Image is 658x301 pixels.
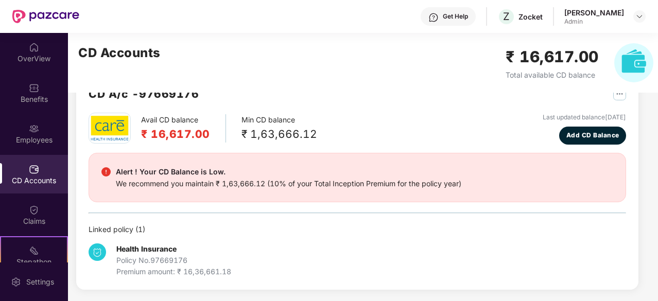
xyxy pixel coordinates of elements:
h2: ₹ 16,617.00 [506,45,599,69]
div: Premium amount: ₹ 16,36,661.18 [116,266,231,277]
img: svg+xml;base64,PHN2ZyBpZD0iRHJvcGRvd24tMzJ4MzIiIHhtbG5zPSJodHRwOi8vd3d3LnczLm9yZy8yMDAwL3N2ZyIgd2... [635,12,644,21]
div: [PERSON_NAME] [564,8,624,17]
div: Settings [23,277,57,287]
div: Get Help [443,12,468,21]
span: Z [503,10,510,23]
img: svg+xml;base64,PHN2ZyBpZD0iQ2xhaW0iIHhtbG5zPSJodHRwOi8vd3d3LnczLm9yZy8yMDAwL3N2ZyIgd2lkdGg9IjIwIi... [29,205,39,215]
div: We recommend you maintain ₹ 1,63,666.12 (10% of your Total Inception Premium for the policy year) [116,178,461,189]
img: svg+xml;base64,PHN2ZyB4bWxucz0iaHR0cDovL3d3dy53My5vcmcvMjAwMC9zdmciIHdpZHRoPSIyMSIgaGVpZ2h0PSIyMC... [29,245,39,256]
img: New Pazcare Logo [12,10,79,23]
img: care.png [90,115,129,140]
div: Zocket [518,12,543,22]
img: svg+xml;base64,PHN2ZyBpZD0iSG9tZSIgeG1sbnM9Imh0dHA6Ly93d3cudzMub3JnLzIwMDAvc3ZnIiB3aWR0aD0iMjAiIG... [29,42,39,52]
button: Add CD Balance [559,127,626,145]
img: svg+xml;base64,PHN2ZyB4bWxucz0iaHR0cDovL3d3dy53My5vcmcvMjAwMC9zdmciIHhtbG5zOnhsaW5rPSJodHRwOi8vd3... [614,43,653,82]
div: Admin [564,17,624,26]
img: svg+xml;base64,PHN2ZyBpZD0iQmVuZWZpdHMiIHhtbG5zPSJodHRwOi8vd3d3LnczLm9yZy8yMDAwL3N2ZyIgd2lkdGg9Ij... [29,83,39,93]
img: svg+xml;base64,PHN2ZyBpZD0iRW1wbG95ZWVzIiB4bWxucz0iaHR0cDovL3d3dy53My5vcmcvMjAwMC9zdmciIHdpZHRoPS... [29,123,39,134]
img: svg+xml;base64,PHN2ZyBpZD0iSGVscC0zMngzMiIgeG1sbnM9Imh0dHA6Ly93d3cudzMub3JnLzIwMDAvc3ZnIiB3aWR0aD... [428,12,439,23]
span: Add CD Balance [566,131,619,140]
div: Policy No. 97669176 [116,255,231,266]
div: Stepathon [1,257,67,267]
div: ₹ 1,63,666.12 [241,126,317,143]
div: Linked policy ( 1 ) [89,224,626,235]
img: svg+xml;base64,PHN2ZyBpZD0iRGFuZ2VyX2FsZXJ0IiBkYXRhLW5hbWU9IkRhbmdlciBhbGVydCIgeG1sbnM9Imh0dHA6Ly... [101,167,111,176]
div: Last updated balance [DATE] [543,113,626,122]
b: Health Insurance [116,244,177,253]
div: Alert ! Your CD Balance is Low. [116,166,461,178]
img: svg+xml;base64,PHN2ZyBpZD0iU2V0dGluZy0yMHgyMCIgeG1sbnM9Imh0dHA6Ly93d3cudzMub3JnLzIwMDAvc3ZnIiB3aW... [11,277,21,287]
h2: CD Accounts [78,43,161,63]
div: Avail CD balance [141,114,226,143]
h2: CD A/c - 97669176 [89,85,199,102]
span: Total available CD balance [506,70,595,79]
img: svg+xml;base64,PHN2ZyB4bWxucz0iaHR0cDovL3d3dy53My5vcmcvMjAwMC9zdmciIHdpZHRoPSIyNSIgaGVpZ2h0PSIyNS... [613,87,626,100]
div: Min CD balance [241,114,317,143]
img: svg+xml;base64,PHN2ZyB4bWxucz0iaHR0cDovL3d3dy53My5vcmcvMjAwMC9zdmciIHdpZHRoPSIzNCIgaGVpZ2h0PSIzNC... [89,243,106,261]
h2: ₹ 16,617.00 [141,126,210,143]
img: svg+xml;base64,PHN2ZyBpZD0iQ0RfQWNjb3VudHMiIGRhdGEtbmFtZT0iQ0QgQWNjb3VudHMiIHhtbG5zPSJodHRwOi8vd3... [29,164,39,174]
